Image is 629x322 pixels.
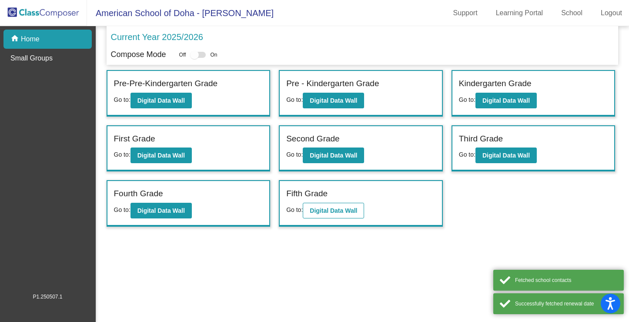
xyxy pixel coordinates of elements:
span: Off [179,51,186,59]
span: Go to: [114,151,130,158]
span: Go to: [114,206,130,213]
span: American School of Doha - [PERSON_NAME] [87,6,274,20]
label: Fourth Grade [114,188,163,200]
button: Digital Data Wall [130,203,192,218]
b: Digital Data Wall [310,207,357,214]
mat-icon: home [10,34,21,44]
div: Fetched school contacts [515,276,617,284]
label: Fifth Grade [286,188,328,200]
b: Digital Data Wall [137,207,185,214]
p: Current Year 2025/2026 [111,30,203,44]
label: First Grade [114,133,155,145]
b: Digital Data Wall [310,152,357,159]
p: Home [21,34,40,44]
span: Go to: [286,151,303,158]
label: Pre - Kindergarten Grade [286,77,379,90]
button: Digital Data Wall [130,93,192,108]
label: Kindergarten Grade [459,77,532,90]
button: Digital Data Wall [303,93,364,108]
button: Digital Data Wall [130,148,192,163]
label: Third Grade [459,133,503,145]
div: Successfully fetched renewal date [515,300,617,308]
span: Go to: [114,96,130,103]
span: Go to: [286,206,303,213]
p: Small Groups [10,53,53,64]
span: Go to: [286,96,303,103]
b: Digital Data Wall [482,152,530,159]
label: Pre-Pre-Kindergarten Grade [114,77,218,90]
label: Second Grade [286,133,340,145]
span: Go to: [459,151,475,158]
a: Support [446,6,485,20]
button: Digital Data Wall [303,148,364,163]
b: Digital Data Wall [137,97,185,104]
button: Digital Data Wall [475,93,537,108]
a: Learning Portal [489,6,550,20]
button: Digital Data Wall [303,203,364,218]
a: School [554,6,589,20]
b: Digital Data Wall [482,97,530,104]
b: Digital Data Wall [137,152,185,159]
p: Compose Mode [111,49,166,60]
span: On [210,51,217,59]
b: Digital Data Wall [310,97,357,104]
a: Logout [594,6,629,20]
button: Digital Data Wall [475,148,537,163]
span: Go to: [459,96,475,103]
